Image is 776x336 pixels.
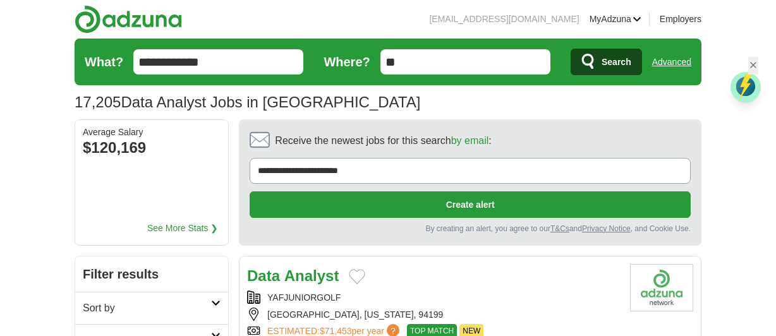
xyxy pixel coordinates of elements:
[349,269,365,284] button: Add to favorite jobs
[602,49,631,75] span: Search
[83,136,221,159] div: $120,169
[652,49,691,75] a: Advanced
[75,256,228,292] h2: Filter results
[75,90,121,114] span: 17,205
[147,221,218,235] a: See More Stats ❯
[590,12,641,26] a: MyAdzuna
[247,267,280,284] strong: Data
[660,12,701,26] a: Employers
[75,292,228,324] a: Sort by
[630,264,693,311] img: Company logo
[85,52,123,72] label: What?
[571,49,642,75] button: Search
[83,300,211,316] h2: Sort by
[429,12,579,26] li: [EMAIL_ADDRESS][DOMAIN_NAME]
[284,267,339,284] strong: Analyst
[550,224,569,233] a: T&Cs
[275,133,491,149] span: Receive the newest jobs for this search :
[247,267,339,284] a: Data Analyst
[75,93,420,111] h1: Data Analyst Jobs in [GEOGRAPHIC_DATA]
[250,191,691,218] button: Create alert
[247,291,620,304] div: YAFJUNIORGOLF
[451,135,489,146] a: by email
[247,308,620,321] div: [GEOGRAPHIC_DATA], [US_STATE], 94199
[582,224,631,233] a: Privacy Notice
[83,128,221,136] div: Average Salary
[75,5,182,33] img: Adzuna logo
[320,326,352,336] span: $71,453
[250,223,691,235] div: By creating an alert, you agree to our and , and Cookie Use.
[324,52,370,72] label: Where?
